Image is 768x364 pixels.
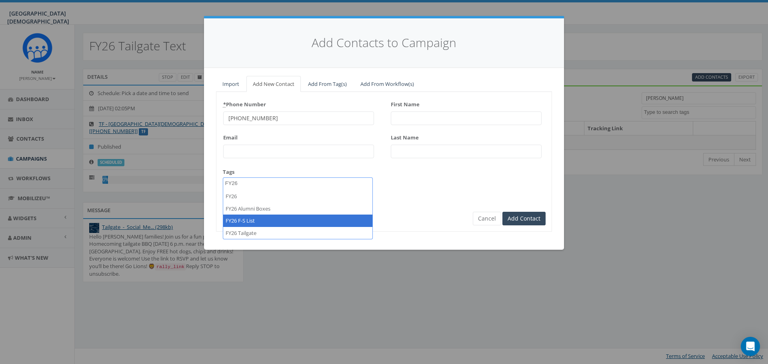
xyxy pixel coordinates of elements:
[246,76,301,92] a: Add New Contact
[223,145,374,158] input: Enter a valid email address (e.g., example@domain.com)
[223,131,238,141] label: Email
[473,212,501,225] button: Cancel
[216,76,246,92] a: Import
[223,111,374,125] input: +1 214-248-4342
[391,98,420,108] label: First Name
[223,101,226,108] abbr: required
[223,168,234,176] label: Tags
[302,76,353,92] a: Add From Tag(s)
[225,180,245,187] textarea: Search
[741,337,760,356] div: Open Intercom Messenger
[223,227,372,239] li: FY26 Tailgate
[216,34,552,52] h4: Add Contacts to Campaign
[223,190,372,203] li: FY26
[391,131,419,141] label: Last Name
[223,203,372,215] li: FY26 Alumni Boxes
[223,98,266,108] label: Phone Number
[354,76,420,92] a: Add From Workflow(s)
[502,212,546,225] input: Add Contact
[223,215,372,227] li: FY26 F-S List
